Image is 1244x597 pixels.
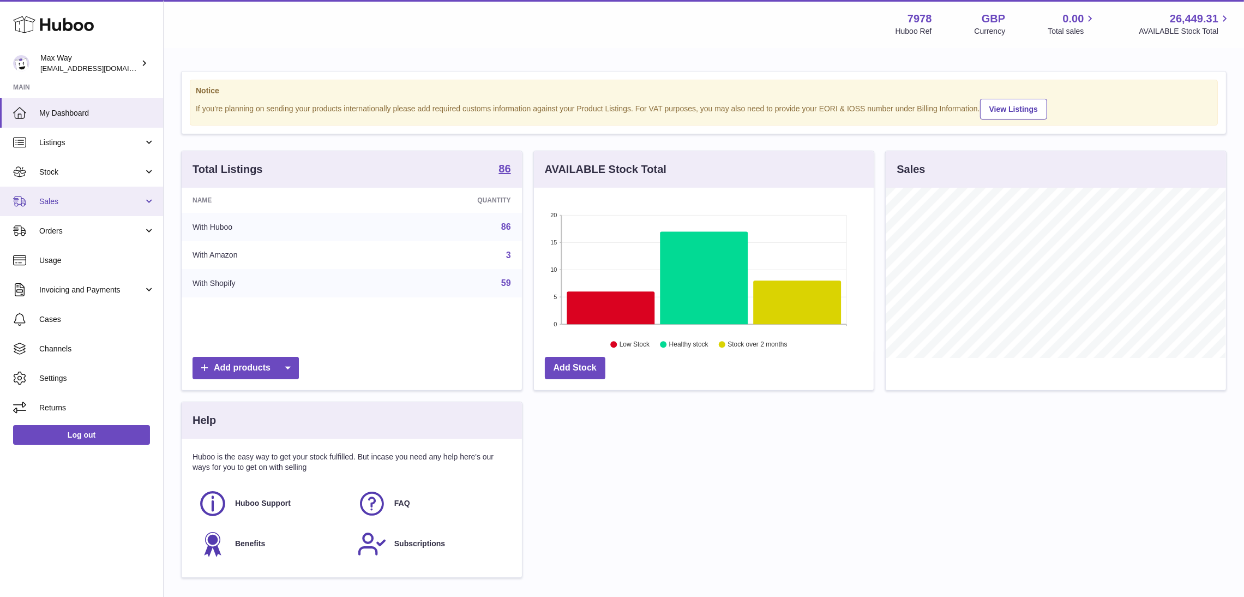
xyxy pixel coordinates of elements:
[193,162,263,177] h3: Total Listings
[13,425,150,445] a: Log out
[501,222,511,231] a: 86
[235,498,291,509] span: Huboo Support
[39,373,155,384] span: Settings
[545,357,605,379] a: Add Stock
[550,266,557,273] text: 10
[182,269,368,297] td: With Shopify
[39,108,155,118] span: My Dashboard
[39,255,155,266] span: Usage
[193,357,299,379] a: Add products
[1139,26,1231,37] span: AVAILABLE Stock Total
[196,97,1212,120] div: If you're planning on sending your products internationally please add required customs informati...
[39,314,155,325] span: Cases
[198,489,346,518] a: Huboo Support
[40,64,160,73] span: [EMAIL_ADDRESS][DOMAIN_NAME]
[669,341,709,349] text: Healthy stock
[1139,11,1231,37] a: 26,449.31 AVAILABLE Stock Total
[368,188,521,213] th: Quantity
[193,452,511,473] p: Huboo is the easy way to get your stock fulfilled. But incase you need any help here's our ways f...
[1063,11,1084,26] span: 0.00
[13,55,29,71] img: Max@LongevityBox.co.uk
[980,99,1047,120] a: View Listings
[196,86,1212,96] strong: Notice
[554,294,557,300] text: 5
[896,26,932,37] div: Huboo Ref
[982,11,1005,26] strong: GBP
[1048,26,1096,37] span: Total sales
[975,26,1006,37] div: Currency
[182,241,368,270] td: With Amazon
[1048,11,1096,37] a: 0.00 Total sales
[554,321,557,327] text: 0
[728,341,787,349] text: Stock over 2 months
[620,341,650,349] text: Low Stock
[545,162,666,177] h3: AVAILABLE Stock Total
[182,188,368,213] th: Name
[908,11,932,26] strong: 7978
[193,413,216,428] h3: Help
[39,138,143,148] span: Listings
[1170,11,1218,26] span: 26,449.31
[501,278,511,288] a: 59
[394,539,445,549] span: Subscriptions
[550,212,557,218] text: 20
[897,162,925,177] h3: Sales
[550,239,557,246] text: 15
[39,344,155,354] span: Channels
[198,529,346,559] a: Benefits
[39,403,155,413] span: Returns
[182,213,368,241] td: With Huboo
[39,285,143,295] span: Invoicing and Payments
[357,529,506,559] a: Subscriptions
[39,226,143,236] span: Orders
[498,163,510,176] a: 86
[394,498,410,509] span: FAQ
[357,489,506,518] a: FAQ
[40,53,139,74] div: Max Way
[39,196,143,207] span: Sales
[498,163,510,174] strong: 86
[235,539,265,549] span: Benefits
[506,250,511,260] a: 3
[39,167,143,177] span: Stock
